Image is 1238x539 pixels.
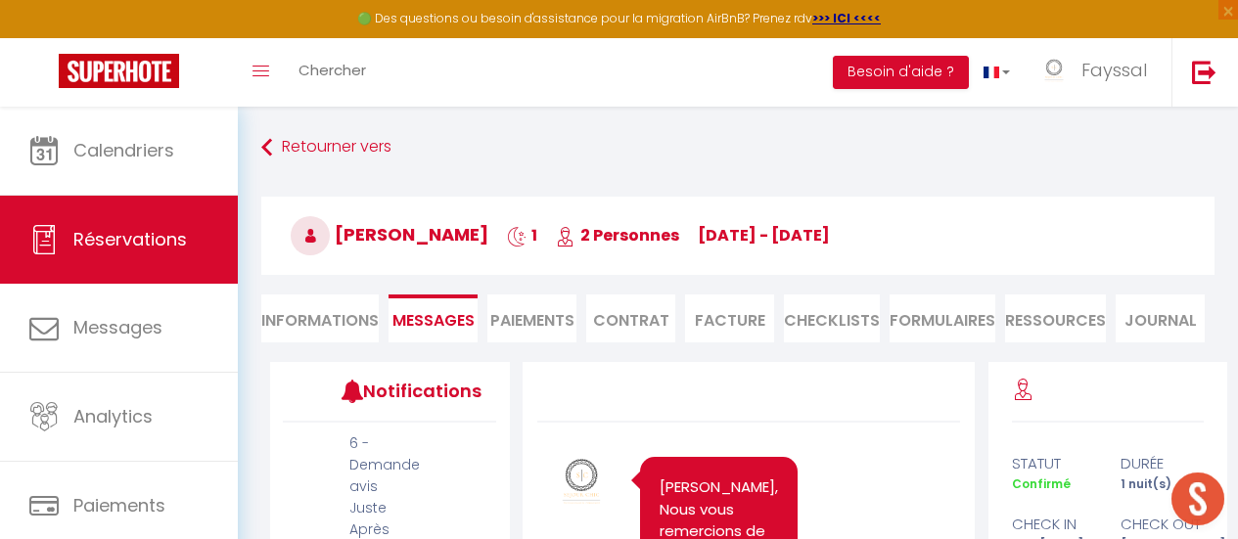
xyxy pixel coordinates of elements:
li: Ressources [1005,294,1106,342]
span: Réservations [73,227,187,251]
span: Chercher [298,60,366,80]
a: Retourner vers [261,130,1215,165]
li: Facture [685,294,774,342]
div: check in [999,513,1108,536]
div: statut [999,452,1108,475]
span: Analytics [73,404,153,428]
span: Confirmé [1012,475,1071,492]
img: logout [1192,60,1216,84]
a: Chercher [284,38,381,107]
li: Journal [1116,294,1205,342]
a: >>> ICI <<<< [812,10,881,26]
div: durée [1108,452,1216,475]
span: Calendriers [73,138,174,162]
span: [DATE] - [DATE] [698,224,830,247]
span: Messages [392,309,475,332]
h3: Notifications [363,369,452,413]
span: 1 [507,224,537,247]
div: Ouvrir le chat [1171,472,1224,525]
div: 1 nuit(s) [1108,475,1216,494]
div: check out [1108,513,1216,536]
a: ... Fayssal [1025,38,1171,107]
span: Paiements [73,493,165,517]
img: 17044089649875.png [552,452,611,511]
li: Informations [261,294,379,342]
span: Fayssal [1081,58,1147,82]
img: ... [1039,56,1069,85]
span: Messages [73,315,162,339]
span: 2 Personnes [556,224,679,247]
li: Contrat [586,294,675,342]
li: Paiements [487,294,576,342]
span: [PERSON_NAME] [291,222,488,247]
li: FORMULAIRES [890,294,995,342]
li: CHECKLISTS [784,294,880,342]
img: Super Booking [59,54,179,88]
button: Besoin d'aide ? [833,56,969,89]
